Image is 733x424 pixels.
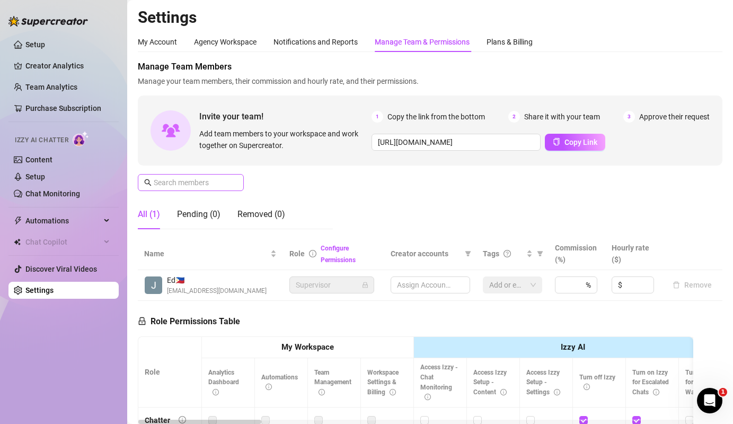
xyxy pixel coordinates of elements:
[14,238,21,246] img: Chat Copilot
[25,155,52,164] a: Content
[199,110,372,123] span: Invite your team!
[138,238,283,270] th: Name
[375,36,470,48] div: Manage Team & Permissions
[25,172,45,181] a: Setup
[167,286,267,296] span: [EMAIL_ADDRESS][DOMAIN_NAME]
[145,276,162,294] img: Ed
[296,277,368,293] span: Supervisor
[138,337,202,408] th: Role
[138,7,722,28] h2: Settings
[425,394,431,400] span: info-circle
[391,248,461,259] span: Creator accounts
[367,369,399,396] span: Workspace Settings & Billing
[281,342,334,352] strong: My Workspace
[25,265,97,273] a: Discover Viral Videos
[14,217,22,225] span: thunderbolt
[685,369,721,396] span: Turn on Izzy for Time Wasters
[420,364,458,401] span: Access Izzy - Chat Monitoring
[167,274,267,286] span: Ed 🇵🇭
[584,384,590,390] span: info-circle
[387,111,485,123] span: Copy the link from the bottom
[8,16,88,27] img: logo-BBDzfeDw.svg
[719,388,727,396] span: 1
[623,111,635,123] span: 3
[465,250,471,257] span: filter
[25,40,45,49] a: Setup
[25,233,101,250] span: Chat Copilot
[579,374,615,391] span: Turn off Izzy
[372,111,383,123] span: 1
[138,75,722,87] span: Manage your team members, their commission and hourly rate, and their permissions.
[144,179,152,186] span: search
[553,138,560,145] span: copy
[362,282,368,288] span: lock
[535,246,545,262] span: filter
[25,104,101,113] a: Purchase Subscription
[289,249,305,258] span: Role
[138,36,177,48] div: My Account
[697,388,722,413] iframe: Intercom live chat
[639,111,710,123] span: Approve their request
[138,60,722,73] span: Manage Team Members
[179,416,186,423] span: info-circle
[309,250,316,257] span: info-circle
[463,246,473,262] span: filter
[261,374,298,391] span: Automations
[564,138,597,146] span: Copy Link
[500,389,507,395] span: info-circle
[73,131,89,146] img: AI Chatter
[237,208,285,221] div: Removed (0)
[177,208,220,221] div: Pending (0)
[561,342,585,352] strong: Izzy AI
[321,245,356,264] a: Configure Permissions
[314,369,351,396] span: Team Management
[554,389,560,395] span: info-circle
[273,36,358,48] div: Notifications and Reports
[487,36,533,48] div: Plans & Billing
[319,389,325,395] span: info-circle
[549,238,605,270] th: Commission (%)
[25,57,110,74] a: Creator Analytics
[390,389,396,395] span: info-circle
[266,384,272,390] span: info-circle
[508,111,520,123] span: 2
[25,83,77,91] a: Team Analytics
[504,250,511,257] span: question-circle
[632,369,669,396] span: Turn on Izzy for Escalated Chats
[526,369,560,396] span: Access Izzy Setup - Settings
[605,238,662,270] th: Hourly rate ($)
[213,389,219,395] span: info-circle
[15,135,68,145] span: Izzy AI Chatter
[144,248,268,259] span: Name
[524,111,600,123] span: Share it with your team
[473,369,507,396] span: Access Izzy Setup - Content
[537,250,543,257] span: filter
[138,317,146,325] span: lock
[25,189,80,198] a: Chat Monitoring
[25,286,54,295] a: Settings
[668,279,716,291] button: Remove
[154,177,229,188] input: Search members
[194,36,257,48] div: Agency Workspace
[138,315,240,328] h5: Role Permissions Table
[25,212,101,229] span: Automations
[138,208,160,221] div: All (1)
[653,389,659,395] span: info-circle
[545,134,605,151] button: Copy Link
[199,128,367,151] span: Add team members to your workspace and work together on Supercreator.
[483,248,499,259] span: Tags
[208,369,239,396] span: Analytics Dashboard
